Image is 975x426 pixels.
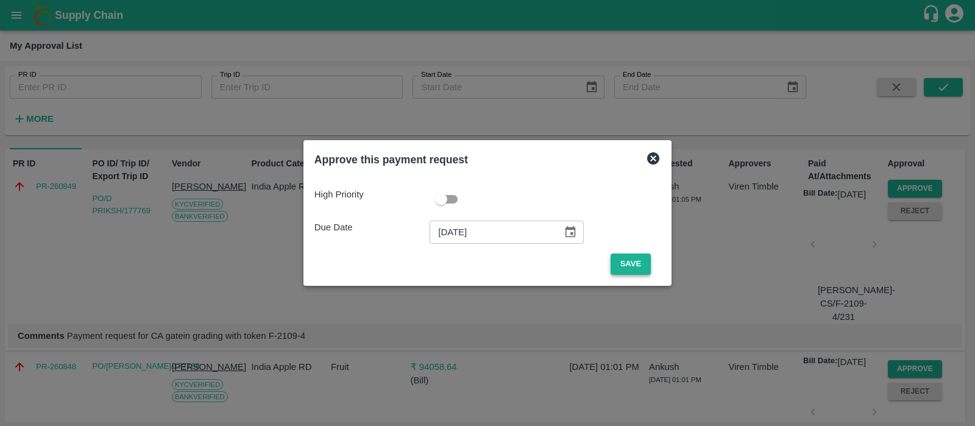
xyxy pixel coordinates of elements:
[430,221,554,244] input: Due Date
[559,221,582,244] button: Choose date, selected date is Sep 25, 2025
[314,221,430,234] p: Due Date
[314,188,430,201] p: High Priority
[314,154,468,166] b: Approve this payment request
[611,254,651,275] button: Save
